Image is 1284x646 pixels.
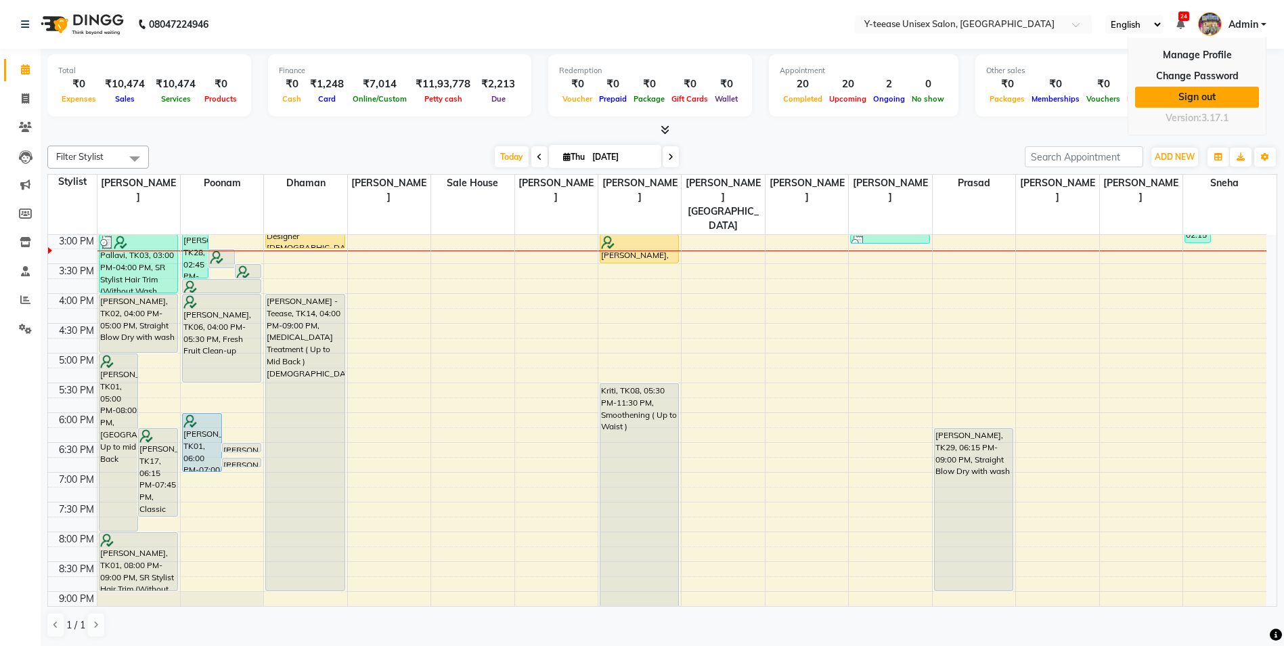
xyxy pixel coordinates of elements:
[598,175,681,206] span: [PERSON_NAME]
[559,77,596,92] div: ₹0
[56,592,97,606] div: 9:00 PM
[183,220,208,278] div: [PERSON_NAME], TK28, 02:45 PM-03:45 PM, ROLL ON FULL BODY
[668,94,711,104] span: Gift Cards
[1083,77,1124,92] div: ₹0
[1183,175,1266,192] span: Sneha
[559,65,741,77] div: Redemption
[56,413,97,427] div: 6:00 PM
[711,94,741,104] span: Wallet
[58,65,240,77] div: Total
[99,533,177,590] div: [PERSON_NAME], TK01, 08:00 PM-09:00 PM, SR Stylist Hair Trim (Without Wash [DEMOGRAPHIC_DATA] )
[183,414,221,471] div: [PERSON_NAME], TK01, 06:00 PM-07:00 PM, Happy Pedicure (₹700)
[97,175,180,206] span: [PERSON_NAME]
[58,77,99,92] div: ₹0
[99,235,177,293] div: Pallavi, TK03, 03:00 PM-04:00 PM, SR Stylist Hair Trim (Without Wash [DEMOGRAPHIC_DATA] ),Fringe ...
[35,5,127,43] img: logo
[596,77,630,92] div: ₹0
[48,175,97,189] div: Stylist
[431,175,514,192] span: Sale House
[56,324,97,338] div: 4:30 PM
[1124,77,1162,92] div: ₹0
[630,77,668,92] div: ₹0
[56,473,97,487] div: 7:00 PM
[596,94,630,104] span: Prepaid
[1135,87,1259,108] a: Sign out
[236,265,261,278] div: [PERSON_NAME], TK06, 03:30 PM-03:45 PM, Roll on full leg
[682,175,764,234] span: [PERSON_NAME][GEOGRAPHIC_DATA]
[99,77,150,92] div: ₹10,474
[559,94,596,104] span: Voucher
[139,429,177,516] div: [PERSON_NAME], TK17, 06:15 PM-07:45 PM, Classic Global Hair Colour (up to Mid Back) [DEMOGRAPHIC_...
[266,295,344,590] div: [PERSON_NAME] - Teease, TK14, 04:00 PM-09:00 PM, [MEDICAL_DATA] Treatment ( Up to Mid Back )[DEMO...
[826,77,870,92] div: 20
[908,94,948,104] span: No show
[851,235,929,243] div: Lakshmi, TK31, 03:00 PM-03:10 PM, Eyebrows
[264,175,347,192] span: Dhaman
[495,146,529,167] span: Today
[1135,108,1259,128] div: Version:3.17.1
[181,175,263,192] span: Poonam
[1016,175,1099,206] span: [PERSON_NAME]
[711,77,741,92] div: ₹0
[1028,94,1083,104] span: Memberships
[315,94,339,104] span: Card
[908,77,948,92] div: 0
[279,77,305,92] div: ₹0
[56,562,97,576] div: 8:30 PM
[66,618,85,632] span: 1 / 1
[56,383,97,397] div: 5:30 PM
[56,532,97,546] div: 8:00 PM
[1028,77,1083,92] div: ₹0
[986,94,1028,104] span: Packages
[279,94,305,104] span: Cash
[780,77,826,92] div: 20
[99,295,177,352] div: [PERSON_NAME], TK02, 04:00 PM-05:00 PM, Straight Blow Dry with wash
[1151,148,1198,167] button: ADD NEW
[56,502,97,517] div: 7:30 PM
[780,94,826,104] span: Completed
[668,77,711,92] div: ₹0
[1135,45,1259,66] a: Manage Profile
[588,147,656,167] input: 2025-09-04
[766,175,848,206] span: [PERSON_NAME]
[488,94,509,104] span: Due
[349,94,410,104] span: Online/Custom
[1198,12,1222,36] img: Admin
[223,458,261,467] div: [PERSON_NAME], TK09, 06:45 PM-06:55 PM, [GEOGRAPHIC_DATA]
[870,94,908,104] span: Ongoing
[56,294,97,308] div: 4:00 PM
[56,443,97,457] div: 6:30 PM
[986,65,1205,77] div: Other sales
[986,77,1028,92] div: ₹0
[1228,18,1258,32] span: Admin
[56,264,97,278] div: 3:30 PM
[1124,94,1162,104] span: Prepaids
[421,94,466,104] span: Petty cash
[349,77,410,92] div: ₹7,014
[630,94,668,104] span: Package
[56,234,97,249] div: 3:00 PM
[849,175,931,206] span: [PERSON_NAME]
[1083,94,1124,104] span: Vouchers
[56,353,97,368] div: 5:00 PM
[935,429,1013,590] div: [PERSON_NAME], TK29, 06:15 PM-09:00 PM, Straight Blow Dry with wash
[158,94,194,104] span: Services
[1025,146,1143,167] input: Search Appointment
[600,235,678,263] div: [PERSON_NAME], TK26, 03:00 PM-03:30 PM, Wash & Plain dry (upto waist)
[209,250,234,267] div: [PERSON_NAME], TK06, 03:15 PM-03:35 PM, Peel Off Under Arms
[933,175,1015,192] span: Prasad
[150,77,201,92] div: ₹10,474
[305,77,349,92] div: ₹1,248
[560,152,588,162] span: Thu
[183,280,261,293] div: [PERSON_NAME], TK06, 03:45 PM-04:00 PM, Roll on full arms
[56,151,104,162] span: Filter Stylist
[1135,66,1259,87] a: Change Password
[1100,175,1182,206] span: [PERSON_NAME]
[870,77,908,92] div: 2
[1176,18,1185,30] a: 24
[149,5,208,43] b: 08047224946
[58,94,99,104] span: Expenses
[99,354,138,531] div: [PERSON_NAME], TK01, 05:00 PM-08:00 PM, [GEOGRAPHIC_DATA] Up to mid Back
[780,65,948,77] div: Appointment
[1155,152,1195,162] span: ADD NEW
